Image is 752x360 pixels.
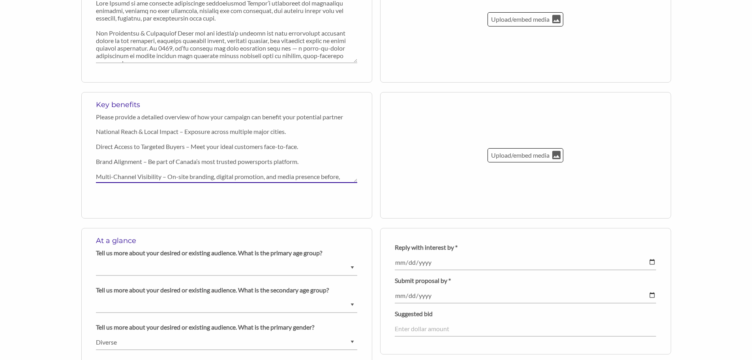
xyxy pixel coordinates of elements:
[96,124,357,183] textarea: As a sponsor, your brand will benefit from: National Reach & Local Impact – Exposure across multi...
[96,236,357,245] h5: At a glance
[96,113,357,121] p: Please provide a detailed overview of how your campaign can benefit your potential partner
[395,277,656,284] p: Submit proposal by *
[96,100,357,109] h5: Key benefits
[395,243,656,251] p: Reply with interest by *
[96,249,357,256] p: Tell us more about your desired or existing audience. What is the primary age group?
[490,150,550,160] p: Upload/embed media
[395,321,656,337] input: Enter dollar amount
[490,14,550,25] p: Upload/embed media
[96,286,357,294] p: Tell us more about your desired or existing audience. What is the secondary age group?
[96,323,357,331] p: Tell us more about your desired or existing audience. What is the primary gender?
[395,310,656,317] p: Suggested bid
